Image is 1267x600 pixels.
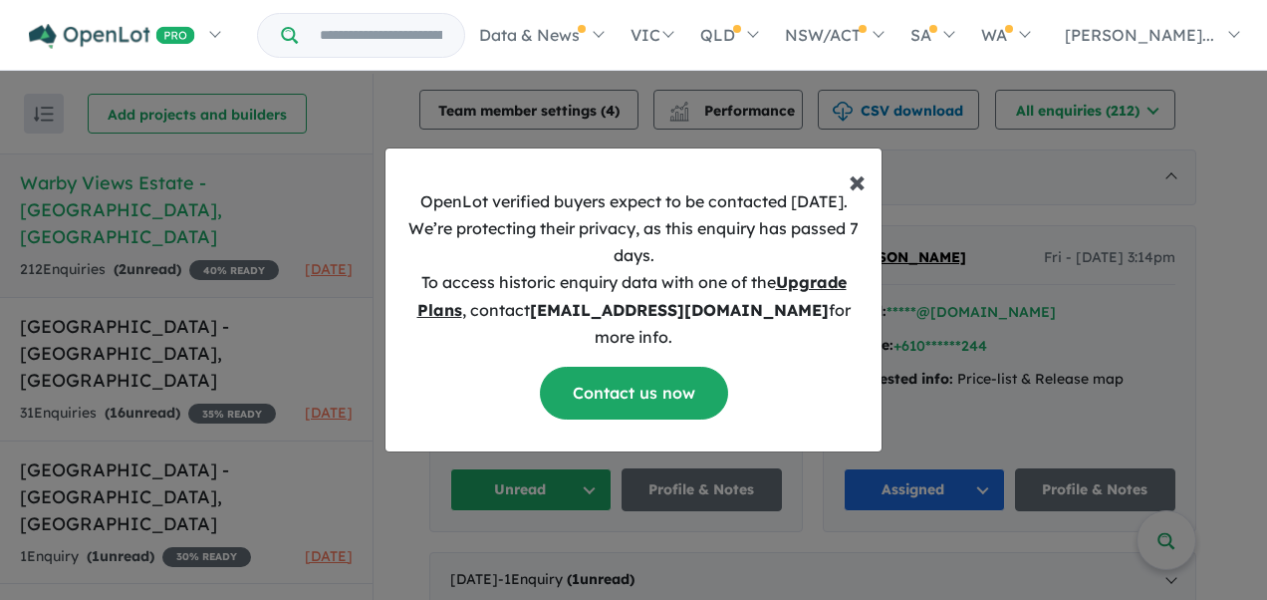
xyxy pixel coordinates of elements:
[302,14,460,57] input: Try estate name, suburb, builder or developer
[540,367,728,420] a: Contact us now
[29,24,195,49] img: Openlot PRO Logo White
[417,272,847,319] u: Upgrade Plans
[530,300,829,320] b: [EMAIL_ADDRESS][DOMAIN_NAME]
[401,188,866,351] p: OpenLot verified buyers expect to be contacted [DATE]. We’re protecting their privacy, as this en...
[1065,25,1214,45] span: [PERSON_NAME]...
[849,160,866,200] span: ×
